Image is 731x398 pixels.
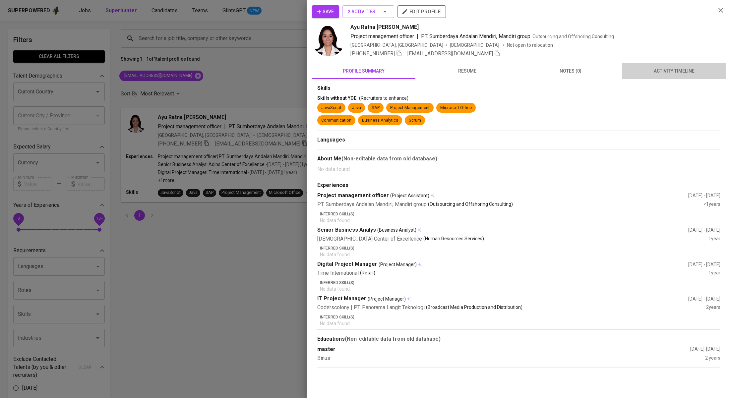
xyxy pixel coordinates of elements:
[428,201,513,208] p: (Outsourcing and Offshoring Consulting)
[403,7,441,16] span: edit profile
[320,320,720,327] p: No data found.
[423,235,484,243] p: (Human Resources Services)
[320,217,720,224] p: No data found.
[372,105,380,111] div: SAP
[317,8,334,16] span: Save
[317,335,720,343] div: Educations
[350,50,395,57] span: [PHONE_NUMBER]
[688,296,720,302] div: [DATE] - [DATE]
[317,260,688,268] div: Digital Project Manager
[350,42,443,48] div: [GEOGRAPHIC_DATA], [GEOGRAPHIC_DATA]
[417,32,418,40] span: |
[352,105,361,111] div: Java
[317,95,356,101] span: Skills without YOE
[345,336,441,342] b: (Non-editable data from old database)
[317,155,720,163] div: About Me
[317,355,705,362] div: Binus
[626,67,722,75] span: activity timeline
[317,235,708,243] div: [DEMOGRAPHIC_DATA] Center of Excellence
[703,201,720,208] div: <1 years
[390,192,429,199] span: (Project Assistant)
[426,304,522,312] p: (Broadcast Media Production and Distribution)
[320,211,720,217] p: Inferred Skill(s)
[317,346,690,353] div: master
[342,5,394,18] button: 2 Activities
[320,286,720,292] p: No data found.
[450,42,500,48] span: [DEMOGRAPHIC_DATA]
[397,5,446,18] button: edit profile
[321,105,341,111] div: JavaScript
[708,235,720,243] div: 1 year
[409,117,421,124] div: Scrum
[532,34,614,39] span: Outsourcing and Offshoring Consulting
[407,50,493,57] span: [EMAIL_ADDRESS][DOMAIN_NAME]
[317,295,688,303] div: IT Project Manager
[706,304,720,312] div: 2 years
[705,355,720,362] div: 2 years
[688,192,720,199] div: [DATE] - [DATE]
[523,67,618,75] span: notes (0)
[350,23,419,31] span: Ayu Ratna [PERSON_NAME]
[708,269,720,277] div: 1 year
[690,346,720,352] span: [DATE] - [DATE]
[440,105,472,111] div: Microsoft Office
[390,105,430,111] div: Project Management
[350,33,414,39] span: Project management officer
[377,227,416,233] span: (Business Analyst)
[348,8,389,16] span: 2 Activities
[317,269,708,277] div: Time International
[688,261,720,268] div: [DATE] - [DATE]
[507,42,553,48] p: Not open to relocation
[317,304,706,312] div: Coderscolony | PT. Panorama Langit Teknologi
[320,251,720,258] p: No data found.
[341,155,437,162] b: (Non-editable data from old database)
[368,296,406,302] span: (Project Manager)
[317,182,720,189] div: Experiences
[419,67,515,75] span: resume
[320,245,720,251] p: Inferred Skill(s)
[320,314,720,320] p: Inferred Skill(s)
[317,192,688,199] div: Project management officer
[359,95,408,101] span: (Recruiters to enhance)
[421,33,530,39] span: PT. Sumberdaya Andalan Mandiri, Mandiri group
[379,261,417,268] span: (Project Manager)
[688,227,720,233] div: [DATE] - [DATE]
[317,226,688,234] div: Senior Business Analys
[317,85,720,92] div: Skills
[317,136,720,144] div: Languages
[312,23,345,56] img: 41b66b98eece929aa753eba4046abffd.jpg
[316,67,411,75] span: profile summary
[360,269,375,277] p: (Retail)
[320,280,720,286] p: Inferred Skill(s)
[362,117,398,124] div: Business Analytics
[321,117,351,124] div: Communication
[317,201,703,208] div: PT. Sumberdaya Andalan Mandiri, Mandiri group
[312,5,339,18] button: Save
[317,165,720,173] p: No data found.
[397,9,446,14] a: edit profile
